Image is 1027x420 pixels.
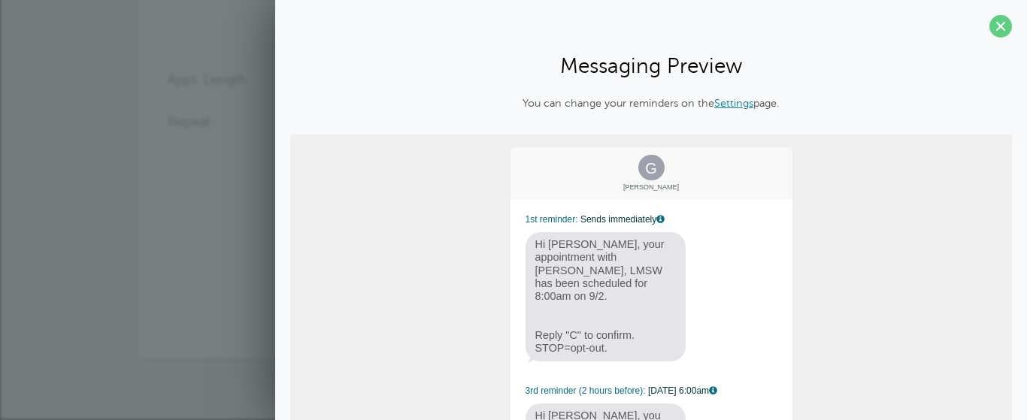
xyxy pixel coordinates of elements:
span: [PERSON_NAME] [510,183,792,192]
span: Hi [PERSON_NAME], your appointment with [PERSON_NAME], LMSW has been scheduled for 8:00am on 9/2.... [526,232,686,361]
span: 1st reminder: [526,214,578,225]
a: This message is generated from your "First Reminder" template. You can edit it on Settings > Remi... [656,215,665,225]
a: This message is generated from your "Third Reminder" template. You can edit it on Settings > Remi... [709,386,718,396]
span: 3rd reminder (2 hours before): [526,385,646,396]
p: You can change your reminders on the page. [467,95,835,112]
h2: Messaging Preview [290,53,1012,79]
label: Repeat [168,115,211,128]
a: Settings [714,97,753,109]
span: [DATE] 6:00am [648,385,718,396]
span: G [638,155,665,180]
span: Sends immediately [580,214,665,225]
label: Appt. Length [168,73,247,86]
